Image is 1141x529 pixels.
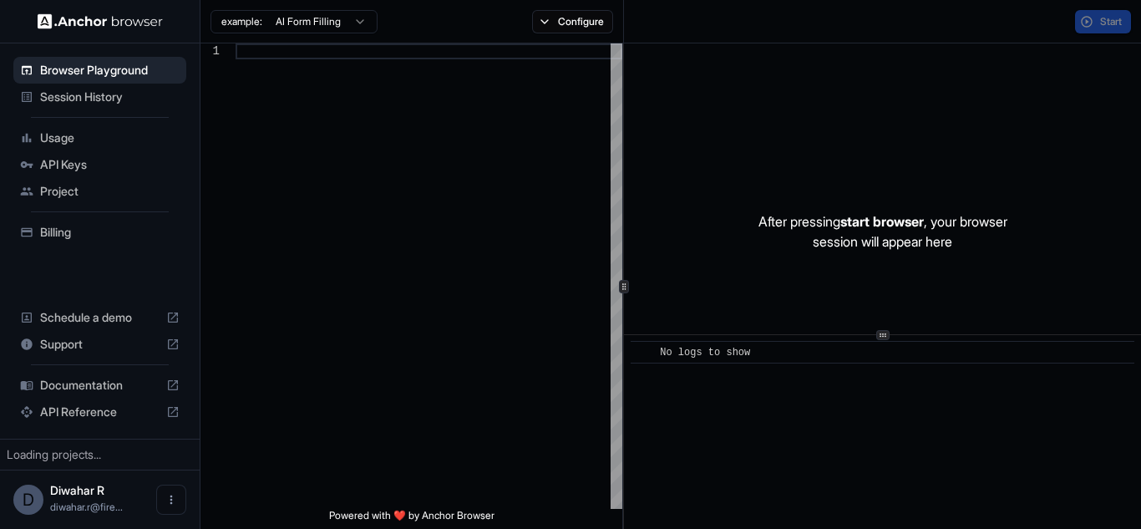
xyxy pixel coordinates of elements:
span: Powered with ❤️ by Anchor Browser [329,509,494,529]
span: Documentation [40,377,160,394]
span: API Reference [40,404,160,420]
p: After pressing , your browser session will appear here [758,211,1007,252]
div: Documentation [13,372,186,399]
div: Schedule a demo [13,304,186,331]
span: Browser Playground [40,62,180,79]
img: Anchor Logo [38,13,163,29]
button: Open menu [156,485,186,515]
div: 1 [200,43,220,59]
span: diwahar.r@fireflink.com [50,501,123,513]
span: ​ [639,344,647,361]
div: Loading projects... [7,446,193,463]
span: No logs to show [660,347,750,359]
div: Session History [13,84,186,110]
button: Configure [532,10,613,33]
span: API Keys [40,156,180,173]
div: D [13,485,43,515]
div: API Reference [13,399,186,425]
span: Session History [40,89,180,105]
span: Support [40,336,160,353]
span: example: [221,15,262,28]
div: Billing [13,219,186,246]
div: Usage [13,125,186,151]
span: Usage [40,130,180,146]
span: Schedule a demo [40,309,160,326]
span: start browser [840,213,924,230]
div: Support [13,331,186,358]
div: Browser Playground [13,57,186,84]
div: Project [13,178,186,205]
span: Project [40,183,180,200]
span: Diwahar R [50,483,104,497]
span: Billing [40,224,180,241]
div: API Keys [13,151,186,178]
